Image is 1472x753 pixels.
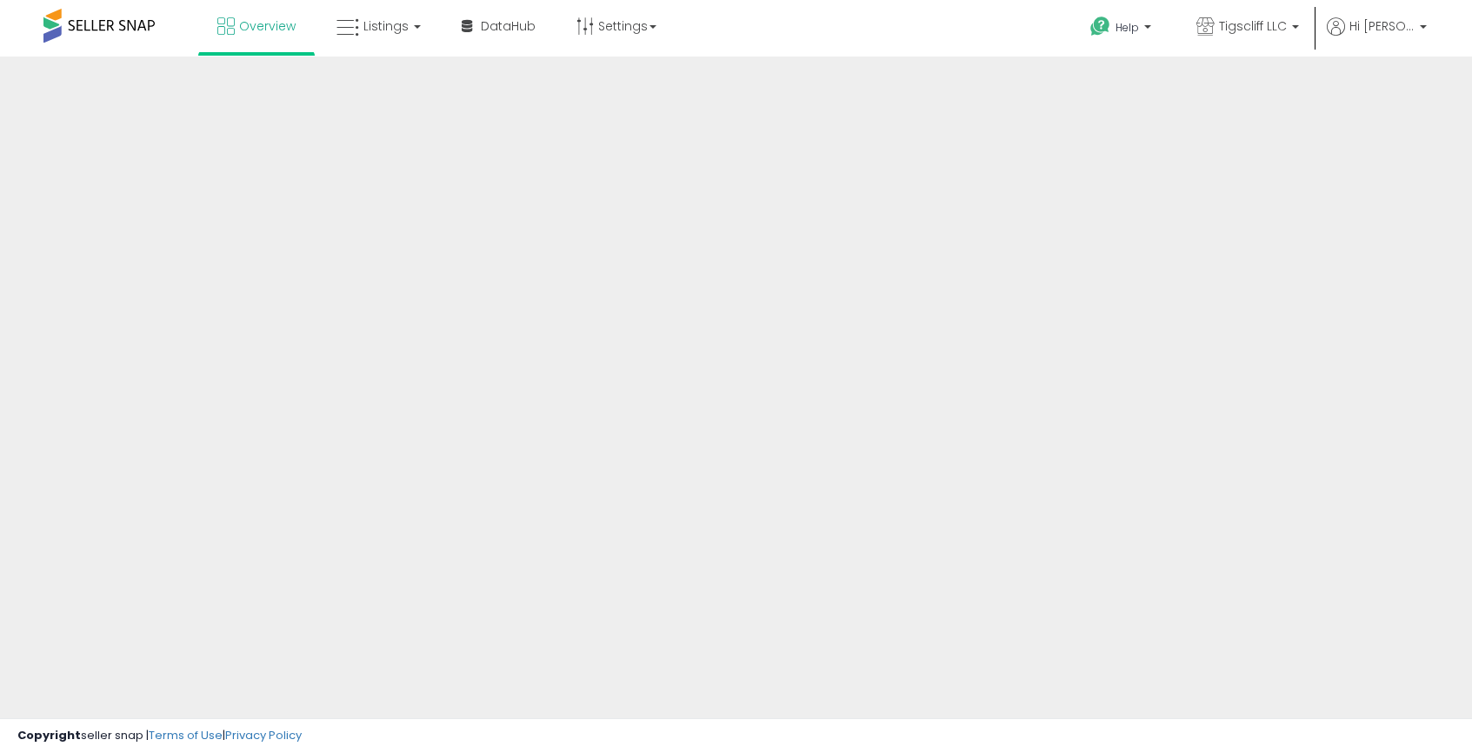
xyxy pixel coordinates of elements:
a: Privacy Policy [225,727,302,743]
span: DataHub [481,17,536,35]
span: Tigscliff LLC [1219,17,1287,35]
span: Help [1116,20,1139,35]
i: Get Help [1089,16,1111,37]
a: Terms of Use [149,727,223,743]
a: Hi [PERSON_NAME] [1327,17,1427,57]
span: Hi [PERSON_NAME] [1349,17,1415,35]
a: Help [1076,3,1169,57]
span: Overview [239,17,296,35]
strong: Copyright [17,727,81,743]
span: Listings [363,17,409,35]
div: seller snap | | [17,728,302,744]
